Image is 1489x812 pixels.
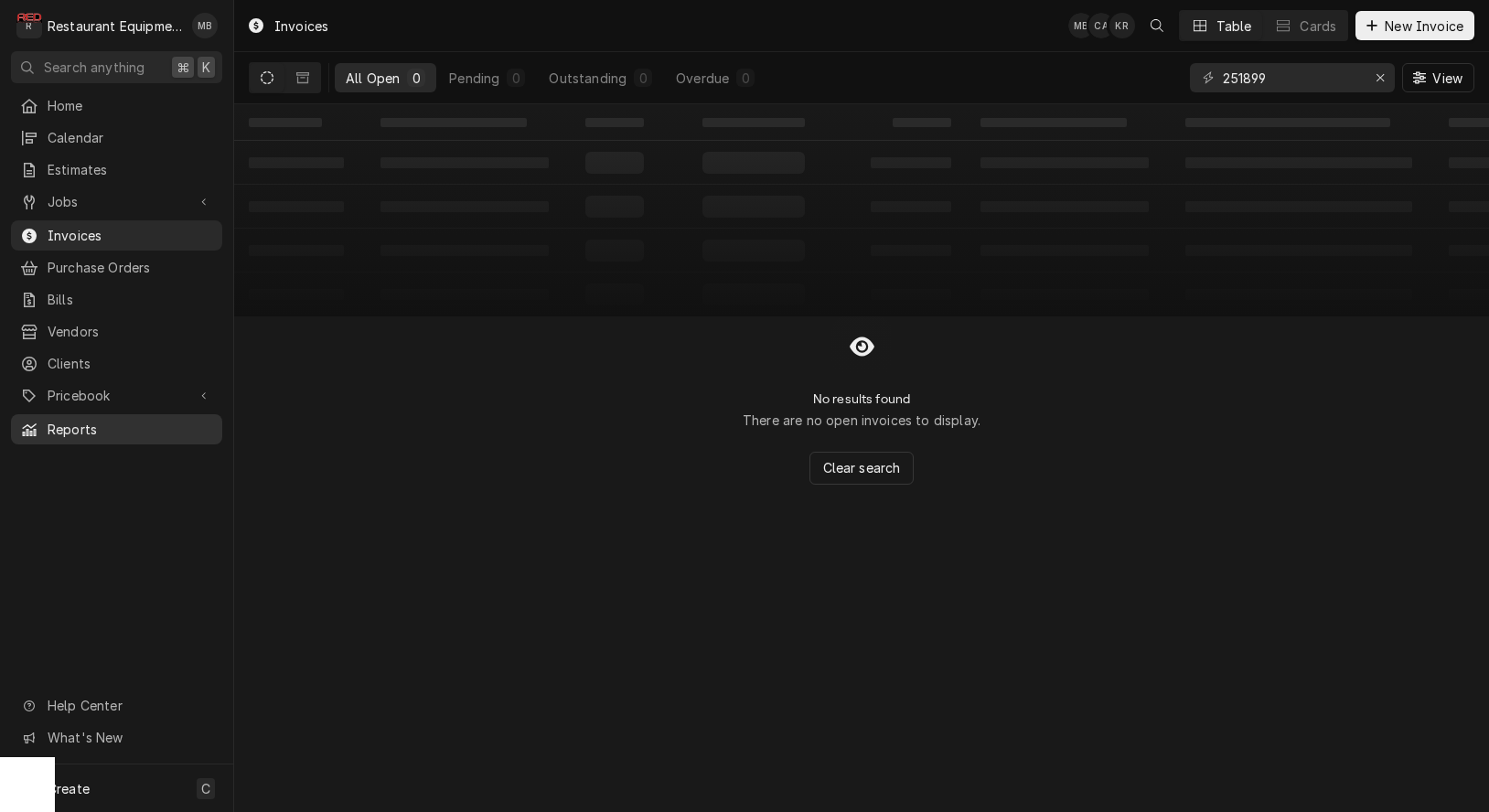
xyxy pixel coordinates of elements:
a: Go to Help Center [11,690,222,721]
div: Restaurant Equipment Diagnostics [48,16,182,36]
div: Cards [1300,16,1336,36]
span: C [201,779,210,798]
span: Reports [48,420,213,439]
div: R [16,13,42,38]
a: Reports [11,414,222,444]
a: Clients [11,348,222,379]
button: View [1402,63,1474,92]
span: Purchase Orders [48,258,213,277]
span: ‌ [980,118,1127,127]
span: Estimates [48,160,213,179]
span: ‌ [585,118,644,127]
span: Clear search [819,458,905,477]
div: Restaurant Equipment Diagnostics's Avatar [16,13,42,38]
span: Search anything [44,58,145,77]
span: Invoices [48,226,213,245]
p: There are no open invoices to display. [743,411,980,430]
div: 0 [411,69,422,88]
span: Bills [48,290,213,309]
span: Jobs [48,192,186,211]
button: Erase input [1366,63,1395,92]
span: Help Center [48,696,211,715]
table: All Open Invoices List Loading [234,104,1489,316]
span: What's New [48,728,211,747]
div: Kelli Robinette's Avatar [1109,13,1135,38]
a: Estimates [11,155,222,185]
a: Bills [11,284,222,315]
div: MB [1068,13,1094,38]
div: Table [1216,16,1252,36]
button: Clear search [809,452,915,485]
a: Calendar [11,123,222,153]
input: Keyword search [1223,63,1360,92]
span: Calendar [48,128,213,147]
a: Invoices [11,220,222,251]
div: 0 [740,69,751,88]
h2: No results found [813,391,911,407]
span: ‌ [893,118,951,127]
div: MB [192,13,218,38]
a: Vendors [11,316,222,347]
span: ‌ [702,118,805,127]
div: 0 [510,69,521,88]
div: KR [1109,13,1135,38]
button: New Invoice [1355,11,1474,40]
span: ‌ [249,118,322,127]
div: CA [1088,13,1114,38]
span: Vendors [48,322,213,341]
div: 0 [637,69,648,88]
span: New Invoice [1381,16,1467,36]
a: Purchase Orders [11,252,222,283]
span: Pricebook [48,386,186,405]
span: Home [48,96,213,115]
span: Clients [48,354,213,373]
span: ‌ [380,118,527,127]
div: Outstanding [549,69,627,88]
div: Pending [449,69,499,88]
div: Matthew Brunty's Avatar [192,13,218,38]
a: Go to What's New [11,722,222,753]
a: Go to Jobs [11,187,222,217]
span: K [202,58,210,77]
button: Open search [1142,11,1172,40]
button: Search anything⌘K [11,51,222,83]
div: All Open [346,69,400,88]
div: Chrissy Adams's Avatar [1088,13,1114,38]
span: View [1429,69,1466,88]
span: Create [48,781,90,796]
span: ‌ [1185,118,1390,127]
a: Home [11,91,222,121]
span: ⌘ [177,58,189,77]
div: Overdue [676,69,729,88]
div: Matthew Brunty's Avatar [1068,13,1094,38]
a: Go to Pricebook [11,380,222,411]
